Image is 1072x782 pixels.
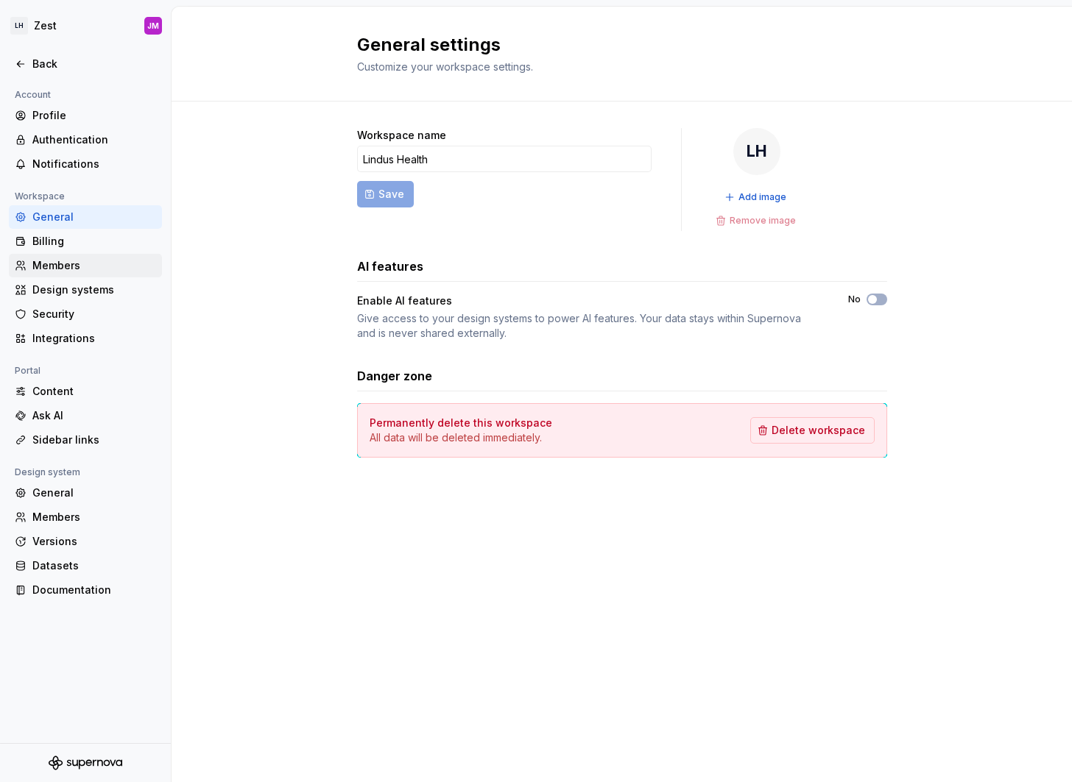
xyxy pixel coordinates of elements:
[32,57,156,71] div: Back
[357,257,423,275] h3: AI features
[32,583,156,597] div: Documentation
[772,423,865,438] span: Delete workspace
[9,463,86,481] div: Design system
[9,505,162,529] a: Members
[32,307,156,321] div: Security
[720,187,793,207] button: Add image
[9,578,162,602] a: Documentation
[32,558,156,573] div: Datasets
[32,384,156,399] div: Content
[32,234,156,249] div: Billing
[9,188,71,205] div: Workspace
[9,152,162,176] a: Notifications
[32,331,156,346] div: Integrations
[9,86,57,104] div: Account
[49,756,122,770] svg: Supernova Logo
[9,530,162,553] a: Versions
[32,108,156,123] div: Profile
[9,362,46,380] div: Portal
[32,433,156,447] div: Sidebar links
[357,294,452,308] div: Enable AI features
[9,481,162,505] a: General
[9,128,162,152] a: Authentication
[9,554,162,577] a: Datasets
[34,18,57,33] div: Zest
[32,282,156,297] div: Design systems
[32,408,156,423] div: Ask AI
[9,230,162,253] a: Billing
[9,254,162,277] a: Members
[9,205,162,229] a: General
[9,428,162,452] a: Sidebar links
[9,104,162,127] a: Profile
[357,33,870,57] h2: General settings
[357,60,533,73] span: Customize your workspace settings.
[357,311,822,341] div: Give access to your design systems to power AI features. Your data stays within Supernova and is ...
[32,486,156,500] div: General
[9,380,162,403] a: Content
[32,210,156,224] div: General
[32,258,156,273] div: Members
[9,52,162,76] a: Back
[9,327,162,350] a: Integrations
[357,367,432,385] h3: Danger zone
[9,278,162,302] a: Design systems
[370,416,552,430] h4: Permanently delete this workspace
[750,417,875,444] button: Delete workspace
[370,430,552,445] p: All data will be deleted immediately.
[10,17,28,35] div: LH
[32,534,156,549] div: Versions
[9,302,162,326] a: Security
[848,294,861,305] label: No
[32,157,156,171] div: Notifications
[3,10,168,42] button: LHZestJM
[32,510,156,525] div: Members
[32,132,156,147] div: Authentication
[357,128,446,143] label: Workspace name
[147,20,159,32] div: JM
[738,191,786,203] span: Add image
[9,404,162,427] a: Ask AI
[733,128,780,175] div: LH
